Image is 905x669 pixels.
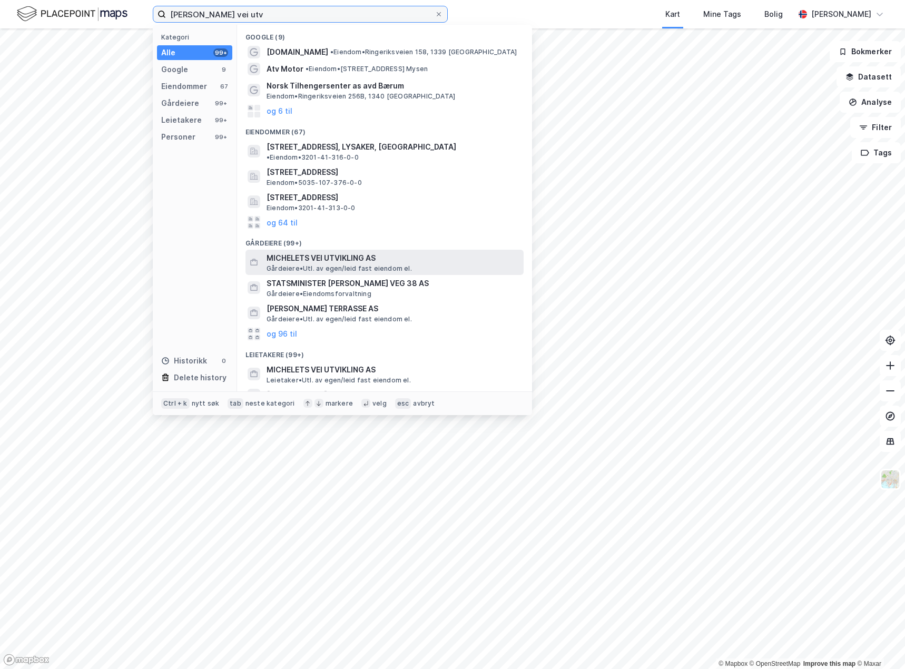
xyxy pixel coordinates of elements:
span: • [267,153,270,161]
span: Eiendom • Ringeriksveien 256B, 1340 [GEOGRAPHIC_DATA] [267,92,455,101]
button: Filter [850,117,901,138]
div: Kart [665,8,680,21]
img: logo.f888ab2527a4732fd821a326f86c7f29.svg [17,5,127,23]
div: Historikk [161,355,207,367]
div: Google [161,63,188,76]
div: 9 [220,65,228,74]
div: Ctrl + k [161,398,190,409]
button: Analyse [840,92,901,113]
div: esc [395,398,411,409]
span: Eiendom • 5035-107-376-0-0 [267,179,362,187]
div: nytt søk [192,399,220,408]
div: Leietakere [161,114,202,126]
div: Personer [161,131,195,143]
span: Gårdeiere • Utl. av egen/leid fast eiendom el. [267,264,412,273]
span: Eiendom • 3201-41-316-0-0 [267,153,359,162]
span: • [330,48,333,56]
button: Datasett [837,66,901,87]
input: Søk på adresse, matrikkel, gårdeiere, leietakere eller personer [166,6,435,22]
div: avbryt [413,399,435,408]
button: Bokmerker [830,41,901,62]
span: Gårdeiere • Eiendomsforvaltning [267,290,371,298]
div: 67 [220,82,228,91]
span: Atv Motor [267,63,303,75]
div: 99+ [213,133,228,141]
span: Eiendom • [STREET_ADDRESS] Mysen [306,65,428,73]
span: [DOMAIN_NAME] [267,46,328,58]
span: [PERSON_NAME] TERRASSE AS [267,302,519,315]
span: [STREET_ADDRESS] [267,191,519,204]
span: • [341,391,344,399]
div: tab [228,398,243,409]
div: Kategori [161,33,232,41]
div: velg [372,399,387,408]
span: [STREET_ADDRESS], LYSAKER, [GEOGRAPHIC_DATA] [267,141,456,153]
div: [PERSON_NAME] [811,8,871,21]
div: Google (9) [237,25,532,44]
div: 99+ [213,99,228,107]
div: 99+ [213,48,228,57]
div: Alle [161,46,175,59]
button: og 64 til [267,216,298,229]
div: neste kategori [245,399,295,408]
div: 99+ [213,116,228,124]
span: Gårdeiere • Utl. av egen/leid fast eiendom el. [267,315,412,323]
a: Mapbox homepage [3,654,50,666]
span: Norsk Tilhengersenter as avd Bærum [267,80,519,92]
span: Eiendom • 3201-41-313-0-0 [267,204,356,212]
button: og 96 til [267,328,297,340]
span: • [306,65,309,73]
div: Gårdeiere [161,97,199,110]
a: Improve this map [803,660,855,667]
div: Mine Tags [703,8,741,21]
div: markere [326,399,353,408]
span: Leietaker • Rengjøring av bygninger [341,391,459,399]
div: Eiendommer [161,80,207,93]
div: Leietakere (99+) [237,342,532,361]
button: og 6 til [267,105,292,117]
div: 0 [220,357,228,365]
span: MICHELETS VEI UTVIKLING AS [267,252,519,264]
span: STATSMINISTER [PERSON_NAME] VEG 38 AS [267,277,519,290]
button: Tags [852,142,901,163]
a: Mapbox [719,660,747,667]
span: Leietaker • Utl. av egen/leid fast eiendom el. [267,376,411,385]
span: [STREET_ADDRESS] [267,166,519,179]
div: Delete history [174,371,227,384]
div: Eiendommer (67) [237,120,532,139]
span: [PERSON_NAME] AS [267,389,339,401]
span: MICHELETS VEI UTVIKLING AS [267,363,519,376]
span: Eiendom • Ringeriksveien 158, 1339 [GEOGRAPHIC_DATA] [330,48,517,56]
a: OpenStreetMap [750,660,801,667]
div: Bolig [764,8,783,21]
iframe: Chat Widget [852,618,905,669]
div: Gårdeiere (99+) [237,231,532,250]
img: Z [880,469,900,489]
